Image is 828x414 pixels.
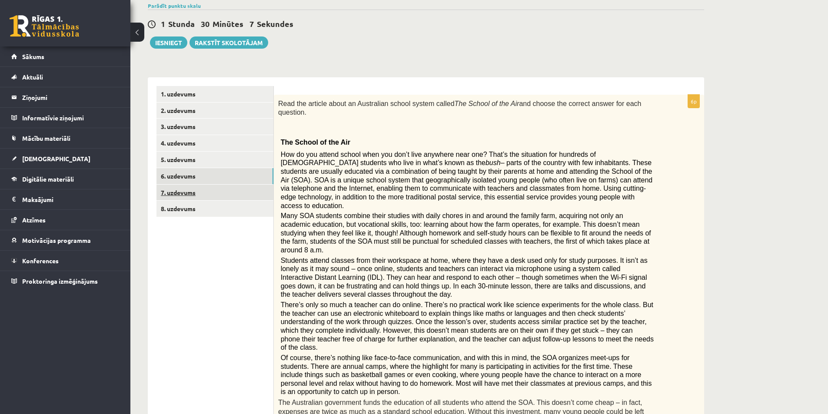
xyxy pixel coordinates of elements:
span: Aktuāli [22,73,43,81]
span: Of course, there’s nothing like face-to-face communication, and with this in mind, the SOA organi... [281,354,652,396]
span: The School of the Air [281,139,350,146]
a: [DEMOGRAPHIC_DATA] [11,149,120,169]
span: Mācību materiāli [22,134,70,142]
a: Proktoringa izmēģinājums [11,271,120,291]
legend: Informatīvie ziņojumi [22,108,120,128]
span: Motivācijas programma [22,236,91,244]
span: Stunda [168,19,195,29]
span: Digitālie materiāli [22,175,74,183]
a: Atzīmes [11,210,120,230]
span: – parts of the country with few inhabitants. These students are usually educated via a combinatio... [281,159,653,209]
a: Parādīt punktu skalu [148,2,201,9]
span: The School of the Air [455,100,519,107]
span: Sākums [22,53,44,60]
a: 1. uzdevums [156,86,273,102]
span: 30 [201,19,209,29]
a: 6. uzdevums [156,168,273,184]
legend: Ziņojumi [22,87,120,107]
span: Students attend classes from their workspace at home, where they have a desk used only for study ... [281,257,648,298]
a: Sākums [11,46,120,66]
button: Iesniegt [150,36,187,49]
a: Maksājumi [11,189,120,209]
a: Mācību materiāli [11,128,120,148]
span: How do you attend school when you don’t live anywhere near one? That’s the situation for hundreds... [281,151,596,167]
p: 6p [688,94,700,108]
a: Digitālie materiāli [11,169,120,189]
span: Sekundes [257,19,293,29]
a: Ziņojumi [11,87,120,107]
span: Minūtes [213,19,243,29]
span: There’s only so much a teacher can do online. There’s no practical work like science experiments ... [281,301,654,351]
a: Motivācijas programma [11,230,120,250]
span: [DEMOGRAPHIC_DATA] [22,155,90,162]
legend: Maksājumi [22,189,120,209]
a: 2. uzdevums [156,103,273,119]
span: 1 [161,19,165,29]
a: Rīgas 1. Tālmācības vidusskola [10,15,79,37]
a: 8. uzdevums [156,201,273,217]
span: Proktoringa izmēģinājums [22,277,98,285]
a: Rakstīt skolotājam [190,36,268,49]
span: Many SOA students combine their studies with daily chores in and around the family farm, acquirin... [281,212,651,254]
span: 7 [249,19,254,29]
span: Read the article about an Australian school system called and choose the correct answer for each ... [278,100,641,116]
span: Konferences [22,257,59,265]
span: Atzīmes [22,216,46,224]
span: bush [485,159,501,166]
a: Informatīvie ziņojumi [11,108,120,128]
a: 7. uzdevums [156,185,273,201]
a: 4. uzdevums [156,135,273,151]
a: 5. uzdevums [156,152,273,168]
a: Aktuāli [11,67,120,87]
a: Konferences [11,251,120,271]
a: 3. uzdevums [156,119,273,135]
